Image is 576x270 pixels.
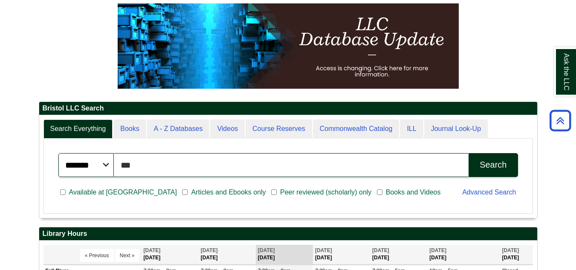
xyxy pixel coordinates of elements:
[427,245,500,264] th: [DATE]
[547,115,574,126] a: Back to Top
[60,189,66,196] input: Available at [GEOGRAPHIC_DATA]
[372,247,389,253] span: [DATE]
[115,249,139,262] button: Next »
[80,249,114,262] button: « Previous
[39,102,537,115] h2: Bristol LLC Search
[370,245,427,264] th: [DATE]
[43,119,113,139] a: Search Everything
[256,245,313,264] th: [DATE]
[118,3,459,89] img: HTML tutorial
[400,119,423,139] a: ILL
[147,119,210,139] a: A - Z Databases
[500,245,533,264] th: [DATE]
[313,119,399,139] a: Commonwealth Catalog
[313,245,370,264] th: [DATE]
[113,119,146,139] a: Books
[188,187,269,197] span: Articles and Ebooks only
[429,247,446,253] span: [DATE]
[469,153,518,177] button: Search
[39,227,537,241] h2: Library Hours
[210,119,245,139] a: Videos
[480,160,507,170] div: Search
[258,247,275,253] span: [DATE]
[502,247,519,253] span: [DATE]
[142,245,199,264] th: [DATE]
[271,189,277,196] input: Peer reviewed (scholarly) only
[199,245,256,264] th: [DATE]
[66,187,180,197] span: Available at [GEOGRAPHIC_DATA]
[382,187,444,197] span: Books and Videos
[246,119,312,139] a: Course Reserves
[277,187,375,197] span: Peer reviewed (scholarly) only
[201,247,218,253] span: [DATE]
[182,189,188,196] input: Articles and Ebooks only
[144,247,161,253] span: [DATE]
[377,189,382,196] input: Books and Videos
[315,247,332,253] span: [DATE]
[424,119,488,139] a: Journal Look-Up
[462,189,516,196] a: Advanced Search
